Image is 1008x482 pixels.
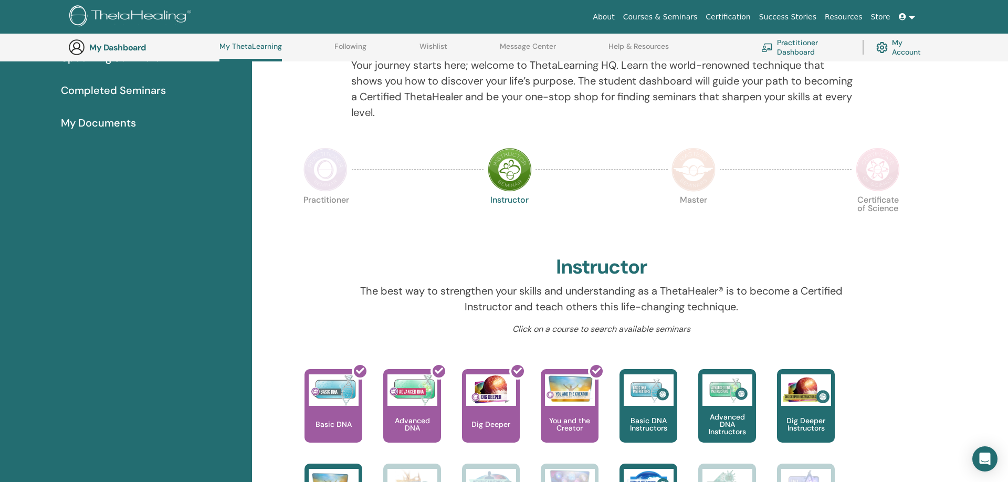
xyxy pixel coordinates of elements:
img: generic-user-icon.jpg [68,39,85,56]
a: Resources [821,7,867,27]
img: Advanced DNA Instructors [702,374,752,406]
img: Master [671,148,716,192]
img: chalkboard-teacher.svg [761,43,773,51]
p: Instructor [488,196,532,240]
a: Message Center [500,42,556,59]
img: Practitioner [303,148,348,192]
img: Instructor [488,148,532,192]
img: Dig Deeper [466,374,516,406]
a: Wishlist [419,42,447,59]
p: Dig Deeper Instructors [777,417,835,432]
p: Click on a course to search available seminars [351,323,853,336]
a: Advanced DNA Advanced DNA [383,369,441,464]
a: Basic DNA Basic DNA [304,369,362,464]
img: Dig Deeper Instructors [781,374,831,406]
p: The best way to strengthen your skills and understanding as a ThetaHealer® is to become a Certifi... [351,283,853,315]
p: Advanced DNA Instructors [698,413,756,435]
img: Basic DNA [309,374,359,406]
a: Following [334,42,366,59]
p: Advanced DNA [383,417,441,432]
a: About [589,7,618,27]
a: My ThetaLearning [219,42,282,61]
img: Basic DNA Instructors [624,374,674,406]
a: Dig Deeper Dig Deeper [462,369,520,464]
img: Certificate of Science [856,148,900,192]
a: Basic DNA Instructors Basic DNA Instructors [619,369,677,464]
h3: My Dashboard [89,43,194,53]
a: My Account [876,36,929,59]
a: Courses & Seminars [619,7,702,27]
p: Practitioner [303,196,348,240]
span: My Documents [61,115,136,131]
a: Help & Resources [608,42,669,59]
a: Success Stories [755,7,821,27]
img: logo.png [69,5,195,29]
p: Master [671,196,716,240]
p: Dig Deeper [467,421,514,428]
a: Certification [701,7,754,27]
img: Advanced DNA [387,374,437,406]
p: Your journey starts here; welcome to ThetaLearning HQ. Learn the world-renowned technique that sh... [351,57,853,120]
a: Store [867,7,895,27]
span: Completed Seminars [61,82,166,98]
p: Certificate of Science [856,196,900,240]
p: Basic DNA Instructors [619,417,677,432]
h2: Instructor [556,255,648,279]
a: You and the Creator You and the Creator [541,369,598,464]
img: You and the Creator [545,374,595,403]
div: Open Intercom Messenger [972,446,997,471]
a: Dig Deeper Instructors Dig Deeper Instructors [777,369,835,464]
a: Advanced DNA Instructors Advanced DNA Instructors [698,369,756,464]
p: You and the Creator [541,417,598,432]
a: Practitioner Dashboard [761,36,850,59]
img: cog.svg [876,39,888,56]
